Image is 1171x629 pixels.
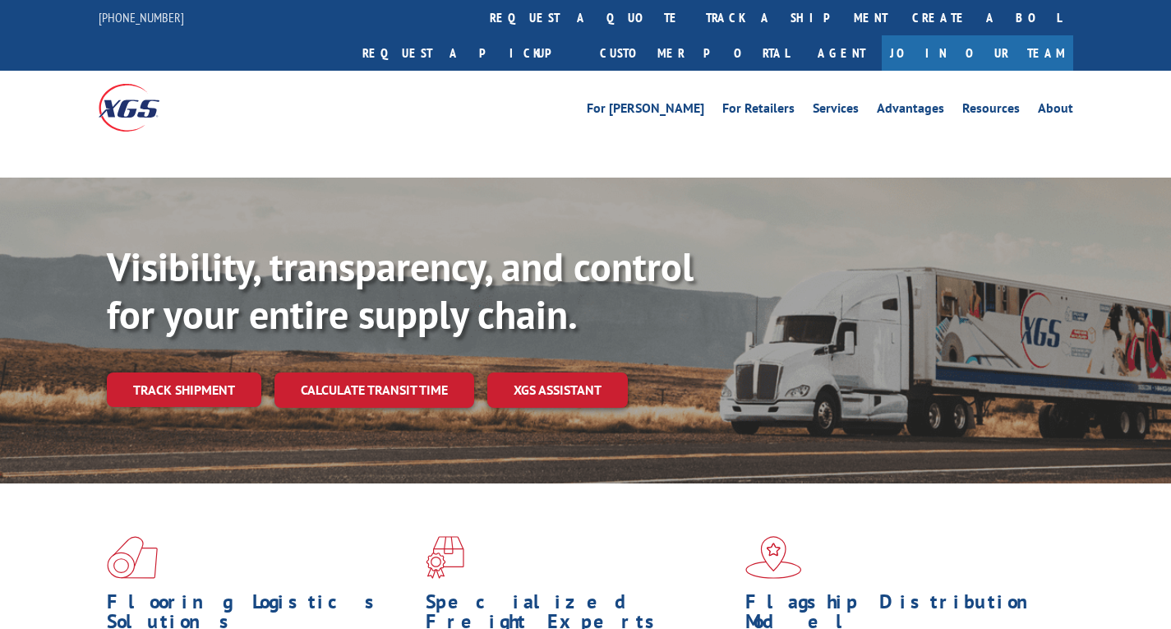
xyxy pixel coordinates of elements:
[1038,102,1073,120] a: About
[350,35,588,71] a: Request a pickup
[813,102,859,120] a: Services
[99,9,184,25] a: [PHONE_NUMBER]
[107,536,158,579] img: xgs-icon-total-supply-chain-intelligence-red
[722,102,795,120] a: For Retailers
[426,536,464,579] img: xgs-icon-focused-on-flooring-red
[274,372,474,408] a: Calculate transit time
[882,35,1073,71] a: Join Our Team
[877,102,944,120] a: Advantages
[801,35,882,71] a: Agent
[588,35,801,71] a: Customer Portal
[107,372,261,407] a: Track shipment
[107,241,694,340] b: Visibility, transparency, and control for your entire supply chain.
[962,102,1020,120] a: Resources
[587,102,704,120] a: For [PERSON_NAME]
[745,536,802,579] img: xgs-icon-flagship-distribution-model-red
[487,372,628,408] a: XGS ASSISTANT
